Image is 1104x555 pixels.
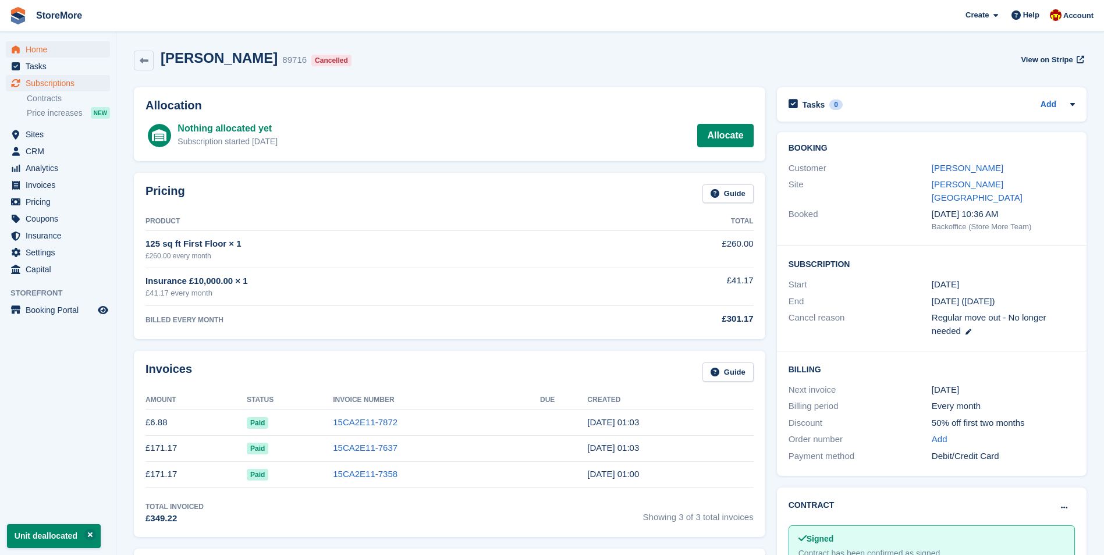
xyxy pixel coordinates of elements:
[6,177,110,193] a: menu
[247,417,268,429] span: Paid
[333,391,540,410] th: Invoice Number
[587,443,639,453] time: 2025-07-28 00:03:52 UTC
[91,107,110,119] div: NEW
[333,417,397,427] a: 15CA2E11-7872
[26,302,95,318] span: Booking Portal
[145,512,204,525] div: £349.22
[610,212,754,231] th: Total
[145,461,247,488] td: £171.17
[1016,50,1087,69] a: View on Stripe
[789,450,932,463] div: Payment method
[6,244,110,261] a: menu
[27,93,110,104] a: Contracts
[587,469,639,479] time: 2025-06-28 00:00:34 UTC
[26,194,95,210] span: Pricing
[803,99,825,110] h2: Tasks
[610,312,754,326] div: £301.17
[145,435,247,461] td: £171.17
[932,400,1075,413] div: Every month
[932,450,1075,463] div: Debit/Credit Card
[10,287,116,299] span: Storefront
[789,295,932,308] div: End
[333,443,397,453] a: 15CA2E11-7637
[26,211,95,227] span: Coupons
[26,227,95,244] span: Insurance
[643,501,754,525] span: Showing 3 of 3 total invoices
[610,268,754,305] td: £41.17
[247,443,268,454] span: Paid
[6,143,110,159] a: menu
[145,99,754,112] h2: Allocation
[829,99,843,110] div: 0
[145,410,247,436] td: £6.88
[145,275,610,288] div: Insurance £10,000.00 × 1
[26,177,95,193] span: Invoices
[1023,9,1039,21] span: Help
[178,122,278,136] div: Nothing allocated yet
[932,179,1023,202] a: [PERSON_NAME][GEOGRAPHIC_DATA]
[1063,10,1094,22] span: Account
[932,163,1003,173] a: [PERSON_NAME]
[789,400,932,413] div: Billing period
[932,417,1075,430] div: 50% off first two months
[789,162,932,175] div: Customer
[932,221,1075,233] div: Backoffice (Store More Team)
[540,391,587,410] th: Due
[145,391,247,410] th: Amount
[789,208,932,232] div: Booked
[798,533,1065,545] div: Signed
[178,136,278,148] div: Subscription started [DATE]
[145,212,610,231] th: Product
[932,383,1075,397] div: [DATE]
[1050,9,1062,21] img: Store More Team
[6,75,110,91] a: menu
[6,261,110,277] a: menu
[932,312,1046,336] span: Regular move out - No longer needed
[932,296,995,306] span: [DATE] ([DATE])
[26,126,95,143] span: Sites
[932,433,947,446] a: Add
[1041,98,1056,112] a: Add
[311,55,352,66] div: Cancelled
[610,231,754,268] td: £260.00
[6,58,110,74] a: menu
[26,58,95,74] span: Tasks
[27,106,110,119] a: Price increases NEW
[6,211,110,227] a: menu
[247,391,333,410] th: Status
[145,315,610,325] div: BILLED EVERY MONTH
[6,41,110,58] a: menu
[26,244,95,261] span: Settings
[161,50,278,66] h2: [PERSON_NAME]
[96,303,110,317] a: Preview store
[1021,54,1073,66] span: View on Stripe
[789,499,835,511] h2: Contract
[6,194,110,210] a: menu
[26,75,95,91] span: Subscriptions
[789,278,932,291] div: Start
[145,287,610,299] div: £41.17 every month
[932,278,959,291] time: 2025-06-28 00:00:00 UTC
[145,362,192,382] h2: Invoices
[26,160,95,176] span: Analytics
[7,524,101,548] p: Unit deallocated
[789,383,932,397] div: Next invoice
[9,7,27,24] img: stora-icon-8386f47178a22dfd0bd8f6a31ec36ba5ce8667c1dd55bd0f319d3a0aa187defe.svg
[702,184,754,204] a: Guide
[26,261,95,277] span: Capital
[789,144,1075,153] h2: Booking
[31,6,87,25] a: StoreMore
[27,108,83,119] span: Price increases
[789,258,1075,269] h2: Subscription
[789,178,932,204] div: Site
[6,160,110,176] a: menu
[789,363,1075,375] h2: Billing
[6,227,110,244] a: menu
[145,501,204,512] div: Total Invoiced
[702,362,754,382] a: Guide
[789,417,932,430] div: Discount
[145,237,610,251] div: 125 sq ft First Floor × 1
[282,54,307,67] div: 89716
[697,124,753,147] a: Allocate
[587,391,753,410] th: Created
